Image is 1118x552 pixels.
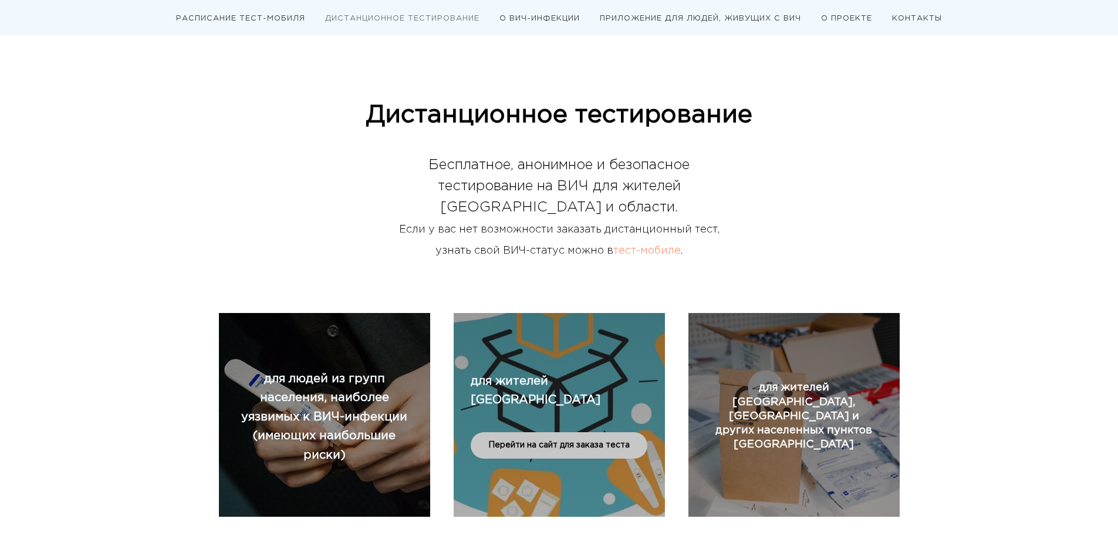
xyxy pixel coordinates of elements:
[712,381,876,452] a: для жителей [GEOGRAPHIC_DATA], [GEOGRAPHIC_DATA] и других населенных пунктов [GEOGRAPHIC_DATA]
[613,246,681,255] a: тест-мобиле
[471,371,647,409] a: для жителей [GEOGRAPHIC_DATA]
[488,440,630,452] span: Перейти на сайт для заказа теста
[428,159,690,214] span: Бесплатное, анонимное и безопасное тестирование на ВИЧ для жителей [GEOGRAPHIC_DATA] и области.
[176,15,305,22] a: РАСПИСАНИЕ ТЕСТ-МОБИЛЯ
[399,225,720,255] span: Если у вас нет возможности заказать дистанционный тест, узнать свой ВИЧ-статус можно в
[715,383,872,449] span: для жителей [GEOGRAPHIC_DATA], [GEOGRAPHIC_DATA] и других населенных пунктов [GEOGRAPHIC_DATA]
[681,246,683,255] span: .
[366,104,752,126] span: Дистанционное тестирование
[821,15,872,22] a: О ПРОЕКТЕ
[600,15,801,22] a: ПРИЛОЖЕНИЕ ДЛЯ ЛЮДЕЙ, ЖИВУЩИХ С ВИЧ
[241,373,407,460] span: для людей из групп населения, наиболее уязвимых к ВИЧ-инфекции (имеющих наибольшие риски)
[499,15,580,22] a: О ВИЧ-ИНФЕКЦИИ
[236,369,413,464] a: для людей из групп населения, наиболее уязвимых к ВИЧ-инфекции (имеющих наибольшие риски)
[325,15,479,22] a: ДИСТАНЦИОННОЕ ТЕСТИРОВАНИЕ
[892,15,942,22] a: КОНТАКТЫ
[471,376,600,405] span: для жителей [GEOGRAPHIC_DATA]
